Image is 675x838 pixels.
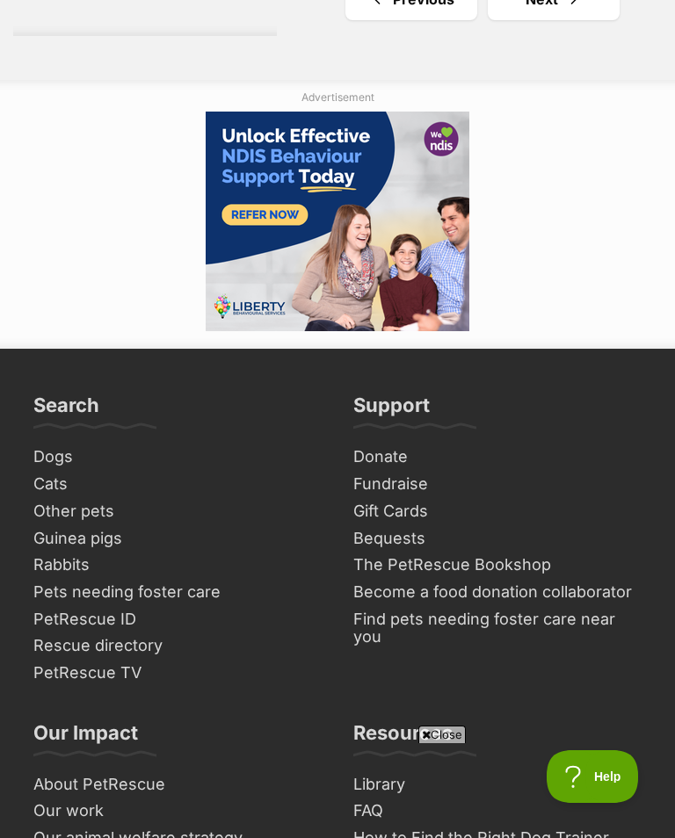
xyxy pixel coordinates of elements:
[26,471,329,498] a: Cats
[353,720,453,755] h3: Resources
[26,660,329,687] a: PetRescue TV
[346,471,649,498] a: Fundraise
[26,525,329,553] a: Guinea pigs
[353,393,430,428] h3: Support
[346,552,649,579] a: The PetRescue Bookshop
[206,112,469,331] iframe: Advertisement
[26,498,329,525] a: Other pets
[18,750,657,829] iframe: Advertisement
[346,498,649,525] a: Gift Cards
[26,552,329,579] a: Rabbits
[26,444,329,471] a: Dogs
[346,525,649,553] a: Bequests
[547,750,640,803] iframe: Help Scout Beacon - Open
[346,579,649,606] a: Become a food donation collaborator
[33,720,138,755] h3: Our Impact
[346,606,649,651] a: Find pets needing foster care near you
[26,632,329,660] a: Rescue directory
[33,393,99,428] h3: Search
[346,444,649,471] a: Donate
[26,579,329,606] a: Pets needing foster care
[26,606,329,633] a: PetRescue ID
[418,726,466,743] span: Close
